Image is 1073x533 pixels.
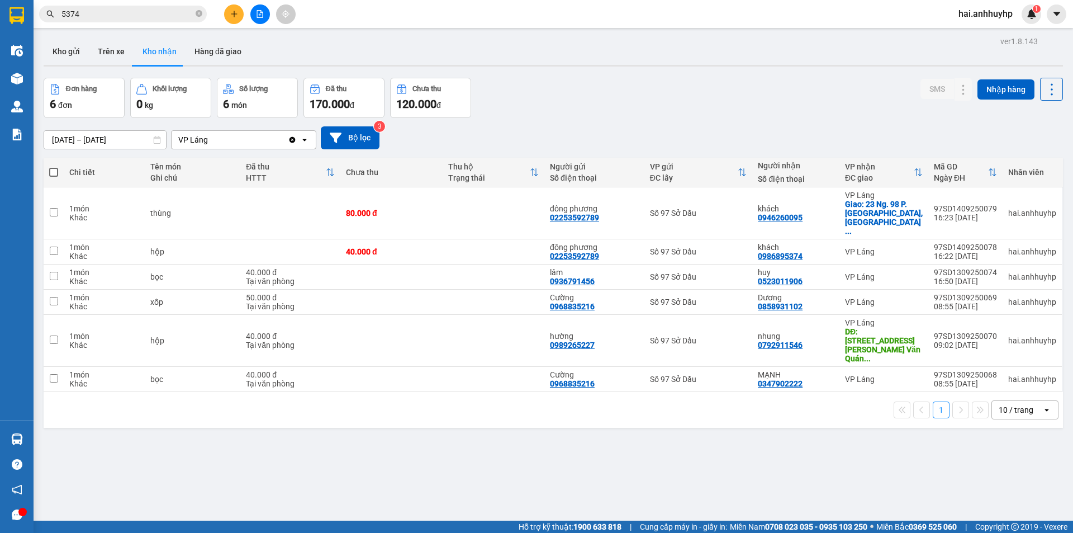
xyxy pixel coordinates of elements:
[443,158,544,187] th: Toggle SortBy
[246,268,335,277] div: 40.000 đ
[246,173,326,182] div: HTTT
[150,298,235,306] div: xốp
[412,85,441,93] div: Chưa thu
[44,131,166,149] input: Select a date range.
[246,293,335,302] div: 50.000 đ
[303,78,384,118] button: Đã thu170.000đ
[44,38,89,65] button: Kho gửi
[1008,375,1056,384] div: hai.anhhuyhp
[550,341,595,350] div: 0989265227
[758,161,834,170] div: Người nhận
[12,459,22,470] span: question-circle
[390,78,471,118] button: Chưa thu120.000đ
[1008,272,1056,281] div: hai.anhhuyhp
[256,10,264,18] span: file-add
[69,252,139,261] div: Khác
[550,162,639,171] div: Người gửi
[69,341,139,350] div: Khác
[448,173,530,182] div: Trạng thái
[1008,168,1056,177] div: Nhân viên
[69,293,139,302] div: 1 món
[550,379,595,388] div: 0968835216
[758,379,803,388] div: 0347902222
[650,298,747,306] div: Số 97 Sở Dầu
[11,73,23,84] img: warehouse-icon
[246,277,335,286] div: Tại văn phòng
[845,272,923,281] div: VP Láng
[44,78,125,118] button: Đơn hàng6đơn
[934,213,997,222] div: 16:23 [DATE]
[934,302,997,311] div: 08:55 [DATE]
[999,404,1033,416] div: 10 / trang
[644,158,753,187] th: Toggle SortBy
[933,402,949,418] button: 1
[758,302,803,311] div: 0858931102
[196,10,202,17] span: close-circle
[5,44,62,101] img: logo
[209,134,210,145] input: Selected VP Láng.
[1008,298,1056,306] div: hai.anhhuyhp
[650,209,747,218] div: Số 97 Sở Dầu
[150,162,235,171] div: Tên món
[934,204,997,213] div: 97SD1409250079
[550,370,639,379] div: Cường
[845,200,923,235] div: Giao: 23 Ng. 98 P. Thái Hà, Trung Liệt, Đống Đa, Hà Nội 10000, Việt Nam
[196,9,202,20] span: close-circle
[550,204,639,213] div: đông phương
[765,522,867,531] strong: 0708 023 035 - 0935 103 250
[69,213,139,222] div: Khác
[69,168,139,177] div: Chi tiết
[650,336,747,345] div: Số 97 Sở Dầu
[130,78,211,118] button: Khối lượng0kg
[845,327,923,363] div: DĐ: 165 Lương Thế Vinh, P. Văn Quán, Thanh Xuân, Hà Nội, Việt Nam
[374,121,385,132] sup: 3
[276,4,296,24] button: aim
[246,379,335,388] div: Tại văn phòng
[1033,5,1041,13] sup: 1
[11,433,23,445] img: warehouse-icon
[346,209,436,218] div: 80.000 đ
[11,101,23,112] img: warehouse-icon
[758,341,803,350] div: 0792911546
[845,227,852,235] span: ...
[246,162,326,171] div: Đã thu
[224,4,244,24] button: plus
[310,97,350,111] span: 170.000
[69,277,139,286] div: Khác
[977,79,1034,100] button: Nhập hàng
[839,158,928,187] th: Toggle SortBy
[69,204,139,213] div: 1 món
[246,302,335,311] div: Tại văn phòng
[63,48,160,88] span: Chuyển phát nhanh: [GEOGRAPHIC_DATA] - [GEOGRAPHIC_DATA]
[346,168,436,177] div: Chưa thu
[145,101,153,110] span: kg
[949,7,1022,21] span: hai.anhhuyhp
[934,243,997,252] div: 97SD1409250078
[573,522,621,531] strong: 1900 633 818
[69,302,139,311] div: Khác
[845,318,923,327] div: VP Láng
[150,375,235,384] div: bọc
[550,302,595,311] div: 0968835216
[630,521,632,533] span: |
[758,370,834,379] div: MẠNH
[550,332,639,341] div: hường
[239,85,268,93] div: Số lượng
[1008,336,1056,345] div: hai.anhhuyhp
[845,162,914,171] div: VP nhận
[250,4,270,24] button: file-add
[12,484,22,495] span: notification
[69,332,139,341] div: 1 món
[136,97,143,111] span: 0
[650,173,738,182] div: ĐC lấy
[246,370,335,379] div: 40.000 đ
[758,252,803,261] div: 0986895374
[12,510,22,520] span: message
[650,162,738,171] div: VP gửi
[326,85,346,93] div: Đã thu
[346,247,436,256] div: 40.000 đ
[58,101,72,110] span: đơn
[69,243,139,252] div: 1 món
[350,101,354,110] span: đ
[69,9,153,45] strong: CHUYỂN PHÁT NHANH VIP ANH HUY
